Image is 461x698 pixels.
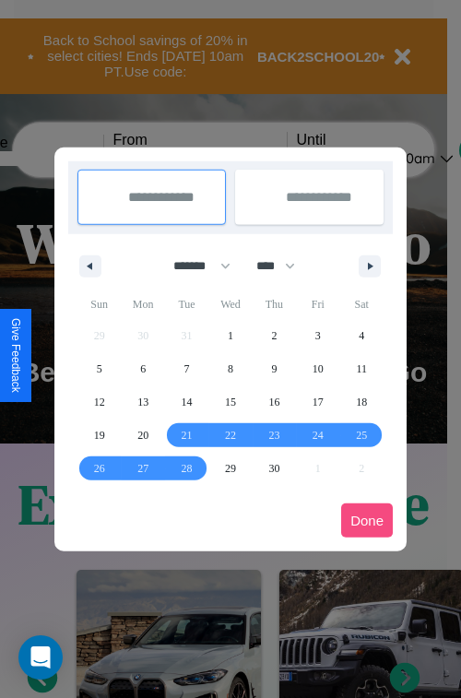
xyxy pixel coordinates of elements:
[313,352,324,385] span: 10
[228,319,233,352] span: 1
[271,352,277,385] span: 9
[208,419,252,452] button: 22
[184,352,190,385] span: 7
[228,352,233,385] span: 8
[137,419,148,452] span: 20
[208,352,252,385] button: 8
[296,290,339,319] span: Fri
[182,452,193,485] span: 28
[121,385,164,419] button: 13
[225,452,236,485] span: 29
[271,319,277,352] span: 2
[97,352,102,385] span: 5
[121,290,164,319] span: Mon
[313,419,324,452] span: 24
[253,452,296,485] button: 30
[253,352,296,385] button: 9
[225,419,236,452] span: 22
[340,319,384,352] button: 4
[296,419,339,452] button: 24
[9,318,22,393] div: Give Feedback
[208,319,252,352] button: 1
[165,452,208,485] button: 28
[296,352,339,385] button: 10
[208,290,252,319] span: Wed
[94,419,105,452] span: 19
[121,419,164,452] button: 20
[121,352,164,385] button: 6
[77,385,121,419] button: 12
[165,352,208,385] button: 7
[340,385,384,419] button: 18
[268,452,279,485] span: 30
[359,319,364,352] span: 4
[94,385,105,419] span: 12
[208,385,252,419] button: 15
[225,385,236,419] span: 15
[340,290,384,319] span: Sat
[121,452,164,485] button: 27
[340,419,384,452] button: 25
[253,319,296,352] button: 2
[315,319,321,352] span: 3
[77,352,121,385] button: 5
[253,419,296,452] button: 23
[296,319,339,352] button: 3
[356,385,367,419] span: 18
[182,419,193,452] span: 21
[268,419,279,452] span: 23
[340,352,384,385] button: 11
[253,290,296,319] span: Thu
[94,452,105,485] span: 26
[165,385,208,419] button: 14
[140,352,146,385] span: 6
[268,385,279,419] span: 16
[165,290,208,319] span: Tue
[313,385,324,419] span: 17
[356,352,367,385] span: 11
[341,503,393,538] button: Done
[18,635,63,680] div: Open Intercom Messenger
[165,419,208,452] button: 21
[182,385,193,419] span: 14
[253,385,296,419] button: 16
[208,452,252,485] button: 29
[77,419,121,452] button: 19
[296,385,339,419] button: 17
[77,290,121,319] span: Sun
[356,419,367,452] span: 25
[77,452,121,485] button: 26
[137,452,148,485] span: 27
[137,385,148,419] span: 13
